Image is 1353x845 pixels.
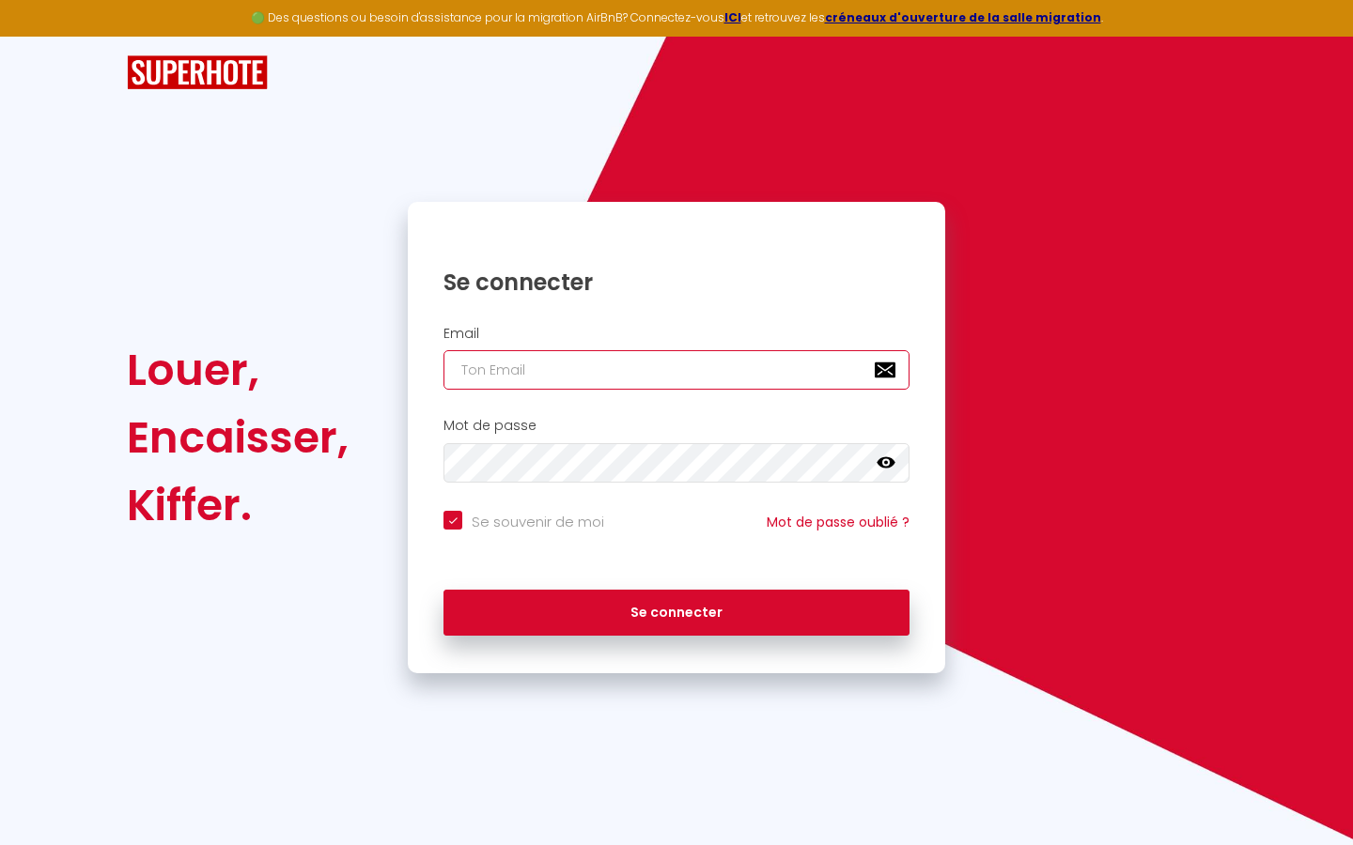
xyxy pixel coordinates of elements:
[443,350,910,390] input: Ton Email
[443,590,910,637] button: Se connecter
[443,418,910,434] h2: Mot de passe
[127,471,349,539] div: Kiffer.
[127,336,349,404] div: Louer,
[127,55,268,90] img: SuperHote logo
[127,404,349,471] div: Encaisser,
[825,9,1101,25] a: créneaux d'ouverture de la salle migration
[767,513,910,531] a: Mot de passe oublié ?
[443,326,910,342] h2: Email
[15,8,71,64] button: Ouvrir le widget de chat LiveChat
[724,9,741,25] a: ICI
[443,268,910,297] h1: Se connecter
